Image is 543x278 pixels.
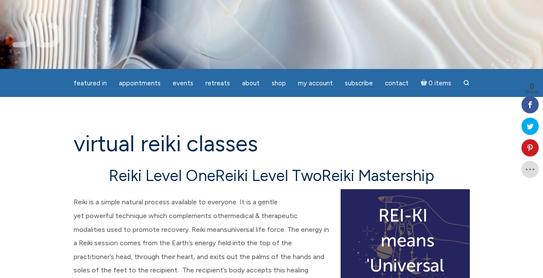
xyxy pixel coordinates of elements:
span: Contact [385,79,409,87]
span: Subscribe [345,79,373,87]
a: Reiki Mastership [322,166,434,185]
span: Retreats [205,79,230,87]
a: Contact [380,75,414,92]
span: Events [173,79,193,87]
span: ther [217,212,230,220]
span: 0 items [428,80,451,87]
a: My Account [293,75,338,92]
span: Shop [272,79,286,87]
a: Shop [267,75,291,92]
span: My Account [298,79,333,87]
span: medical & therapeutic modalities used to promote recovery. Reiki means [74,212,298,234]
span: Shares [525,90,539,94]
a: Cart0 items [416,74,457,92]
span: Reiki is a simple natural process available to everyone. It is a gentle yet powerful technique wh... [74,198,278,220]
span: Appointments [119,79,161,87]
i: Cart [421,79,429,87]
a: Subscribe [340,75,378,92]
img: Jamie Butler. The Everyday Medium [13,13,62,47]
span: featured in [74,79,107,87]
span: 0 [525,82,539,90]
a: featured in [68,75,112,92]
a: About [237,75,265,92]
a: Appointments [114,75,166,92]
a: Events [168,75,199,92]
a: Reiki Level Two [215,166,322,185]
h1: Virtual Reiki Classes [74,131,470,156]
span: About [242,79,260,87]
a: Reiki Level One [109,166,215,185]
a: Retreats [200,75,235,92]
